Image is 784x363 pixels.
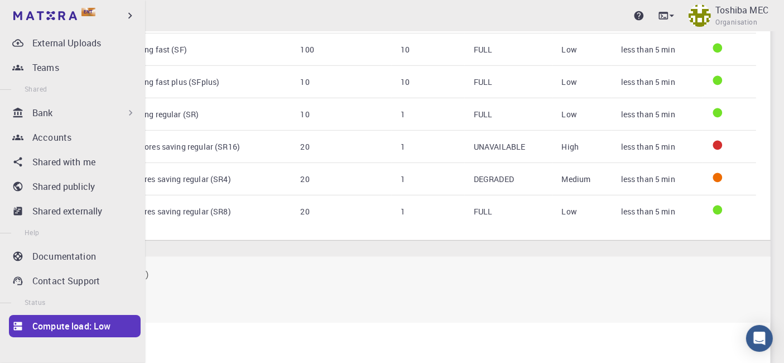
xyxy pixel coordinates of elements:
[121,66,292,98] td: saving fast plus (SFplus)
[392,34,465,66] td: 10
[25,84,47,93] span: Shared
[9,56,141,79] a: Teams
[121,34,292,66] td: saving fast (SF)
[25,298,45,307] span: Status
[612,98,704,131] td: less than 5 min
[66,270,756,309] h2: Cluster-007 (Azure)
[9,126,141,149] a: Accounts
[121,163,292,195] td: 4 cores saving regular (SR4)
[612,66,704,98] td: less than 5 min
[121,195,292,228] td: 8 cores saving regular (SR8)
[9,102,141,124] div: Bank
[612,195,704,228] td: less than 5 min
[291,98,392,131] td: 10
[392,163,465,195] td: 1
[9,315,141,337] a: Compute load: Low
[32,61,59,74] p: Teams
[32,131,71,144] p: Accounts
[553,131,612,163] td: High
[465,98,553,131] td: FULL
[689,4,711,27] img: Toshiba MEC
[553,66,612,98] td: Low
[9,200,141,222] a: Shared externally
[32,106,53,120] p: Bank
[746,325,773,352] div: Open Intercom Messenger
[32,180,95,193] p: Shared publicly
[13,11,77,20] img: logo
[32,319,111,333] p: Compute load: Low
[32,274,100,288] p: Contact Support
[612,163,704,195] td: less than 5 min
[9,245,141,268] a: Documentation
[715,3,768,17] p: Toshiba MEC
[465,66,553,98] td: FULL
[121,98,292,131] td: saving regular (SR)
[9,151,141,173] a: Shared with me
[291,163,392,195] td: 20
[715,17,757,28] span: Organisation
[612,34,704,66] td: less than 5 min
[553,195,612,228] td: Low
[553,98,612,131] td: Low
[66,299,756,310] small: LIVE
[465,131,553,163] td: UNAVAILABLE
[465,195,553,228] td: FULL
[9,175,141,198] a: Shared publicly
[121,131,292,163] td: 16 cores saving regular (SR16)
[21,8,61,18] span: Support
[553,163,612,195] td: Medium
[32,204,103,218] p: Shared externally
[9,270,141,292] a: Contact Support
[32,36,101,50] p: External Uploads
[392,131,465,163] td: 1
[291,66,392,98] td: 10
[553,34,612,66] td: Low
[32,155,95,169] p: Shared with me
[25,228,40,237] span: Help
[392,98,465,131] td: 1
[291,34,392,66] td: 100
[32,250,96,263] p: Documentation
[612,131,704,163] td: less than 5 min
[392,195,465,228] td: 1
[9,32,141,54] a: External Uploads
[465,34,553,66] td: FULL
[291,131,392,163] td: 20
[66,284,756,294] small: [DOMAIN_NAME]
[392,66,465,98] td: 10
[465,163,553,195] td: DEGRADED
[66,347,756,357] h4: Queues
[291,195,392,228] td: 20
